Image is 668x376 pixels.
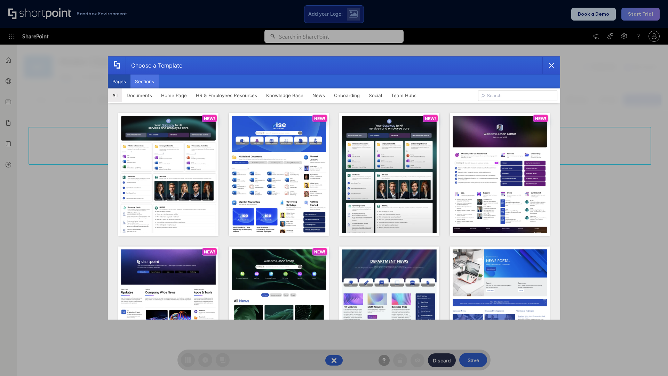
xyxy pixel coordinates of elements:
button: Home Page [157,88,191,102]
p: NEW! [535,116,546,121]
p: NEW! [314,116,325,121]
button: HR & Employees Resources [191,88,262,102]
p: NEW! [204,116,215,121]
div: template selector [108,56,560,320]
button: Onboarding [329,88,364,102]
p: NEW! [314,249,325,254]
button: Knowledge Base [262,88,308,102]
button: All [108,88,122,102]
button: Team Hubs [387,88,421,102]
button: News [308,88,329,102]
div: Choose a Template [126,57,182,74]
p: NEW! [204,249,215,254]
button: Pages [108,75,130,88]
iframe: Chat Widget [633,343,668,376]
button: Social [364,88,387,102]
button: Sections [130,75,159,88]
p: NEW! [425,116,436,121]
button: Documents [122,88,157,102]
input: Search [478,91,557,101]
